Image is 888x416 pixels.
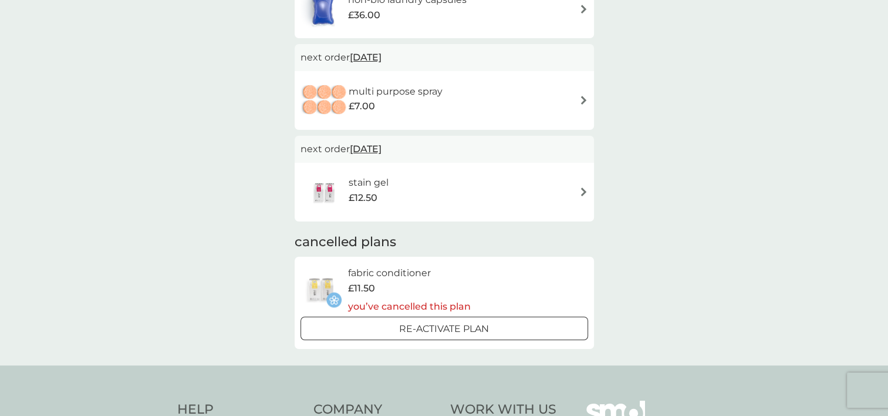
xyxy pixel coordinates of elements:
[349,175,389,190] h6: stain gel
[348,281,375,296] span: £11.50
[300,269,342,310] img: fabric conditioner
[300,80,349,121] img: multi purpose spray
[300,172,349,213] img: stain gel
[349,84,443,99] h6: multi purpose spray
[579,187,588,196] img: arrow right
[348,8,380,23] span: £36.00
[349,99,375,114] span: £7.00
[579,96,588,105] img: arrow right
[300,317,588,340] button: Re-activate Plan
[300,50,588,65] p: next order
[295,233,594,251] h2: cancelled plans
[350,46,381,69] span: [DATE]
[349,190,377,206] span: £12.50
[399,321,489,337] p: Re-activate Plan
[300,142,588,157] p: next order
[348,266,471,281] h6: fabric conditioner
[350,137,381,160] span: [DATE]
[348,299,471,314] p: you’ve cancelled this plan
[579,5,588,14] img: arrow right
